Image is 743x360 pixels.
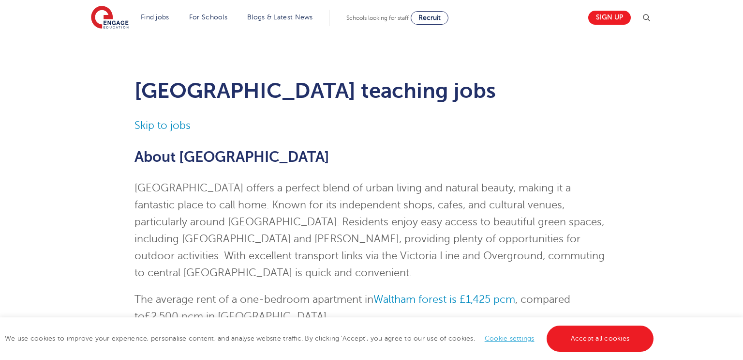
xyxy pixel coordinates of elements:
a: Blogs & Latest News [247,14,313,21]
a: Skip to jobs [134,120,191,131]
span: About [GEOGRAPHIC_DATA] [134,149,329,165]
a: Waltham forest is £1,425 pcm [373,294,515,305]
a: For Schools [189,14,227,21]
a: Sign up [588,11,631,25]
span: £2,500 pcm in [GEOGRAPHIC_DATA] [145,311,327,322]
a: Find jobs [141,14,169,21]
h1: [GEOGRAPHIC_DATA] teaching jobs [134,78,609,103]
a: Accept all cookies [547,326,654,352]
a: Cookie settings [485,335,535,342]
span: We use cookies to improve your experience, personalise content, and analyse website traffic. By c... [5,335,656,342]
span: Schools looking for staff [346,15,409,21]
a: Recruit [411,11,448,25]
span: Recruit [418,14,441,21]
img: Engage Education [91,6,129,30]
span: The average rent of a one-bedroom apartment in [134,294,373,305]
p: [GEOGRAPHIC_DATA] offers a perfect blend of urban living and natural beauty, making it a fantasti... [134,180,609,282]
